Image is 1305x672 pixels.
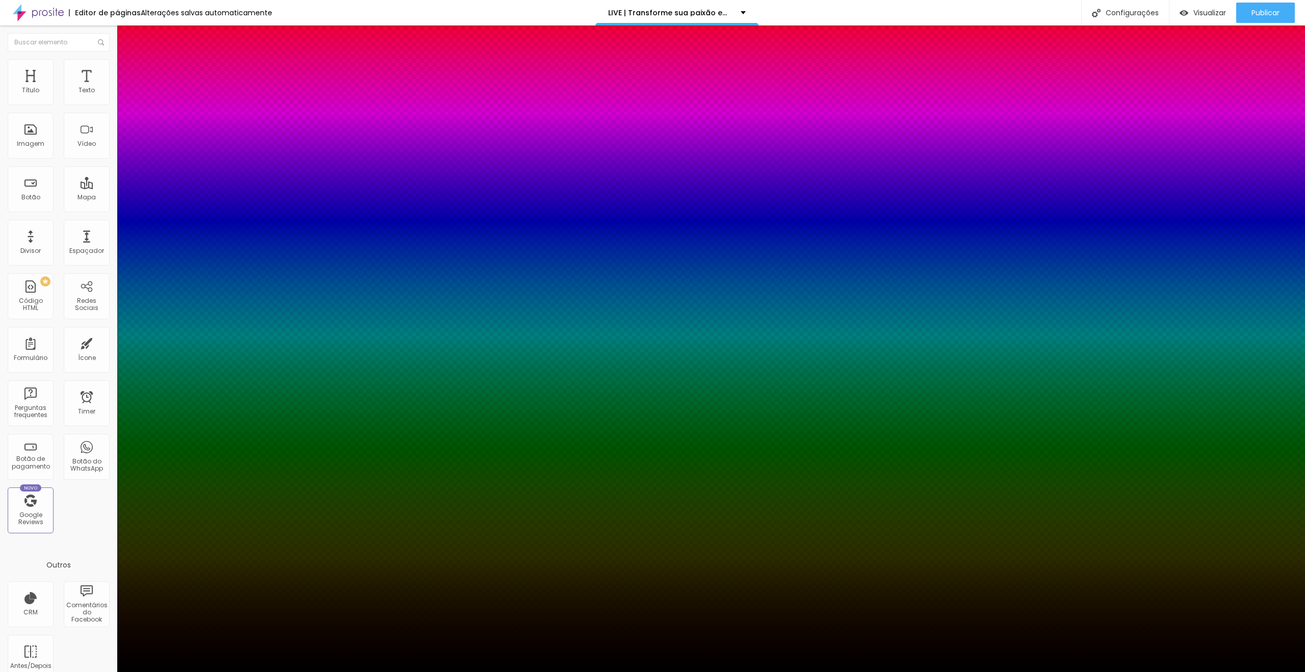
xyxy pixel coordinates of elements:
div: Antes/Depois [10,662,50,669]
div: Texto [79,87,95,94]
div: Redes Sociais [66,297,107,312]
button: Visualizar [1169,3,1236,23]
div: Botão de pagamento [10,455,50,470]
img: Icone [1092,9,1101,17]
input: Buscar elemento [8,33,110,51]
div: Comentários do Facebook [66,602,107,624]
div: Novo [20,484,42,492]
div: Vídeo [77,140,96,147]
div: Ícone [78,354,96,361]
div: Botão do WhatsApp [66,458,107,473]
div: CRM [23,609,38,616]
div: Timer [78,408,95,415]
button: Publicar [1236,3,1295,23]
div: Imagem [17,140,44,147]
div: Divisor [20,247,41,254]
div: Alterações salvas automaticamente [141,9,272,16]
p: LIVE | Transforme sua paixão em lucro [608,9,733,16]
div: Espaçador [69,247,104,254]
div: Código HTML [10,297,50,312]
div: Mapa [77,194,96,201]
div: Botão [21,194,40,201]
span: Publicar [1251,9,1280,17]
div: Editor de páginas [69,9,141,16]
img: Icone [98,39,104,45]
span: Visualizar [1193,9,1226,17]
img: view-1.svg [1180,9,1188,17]
div: Google Reviews [10,511,50,526]
div: Título [22,87,39,94]
div: Perguntas frequentes [10,404,50,419]
div: Formulário [14,354,47,361]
